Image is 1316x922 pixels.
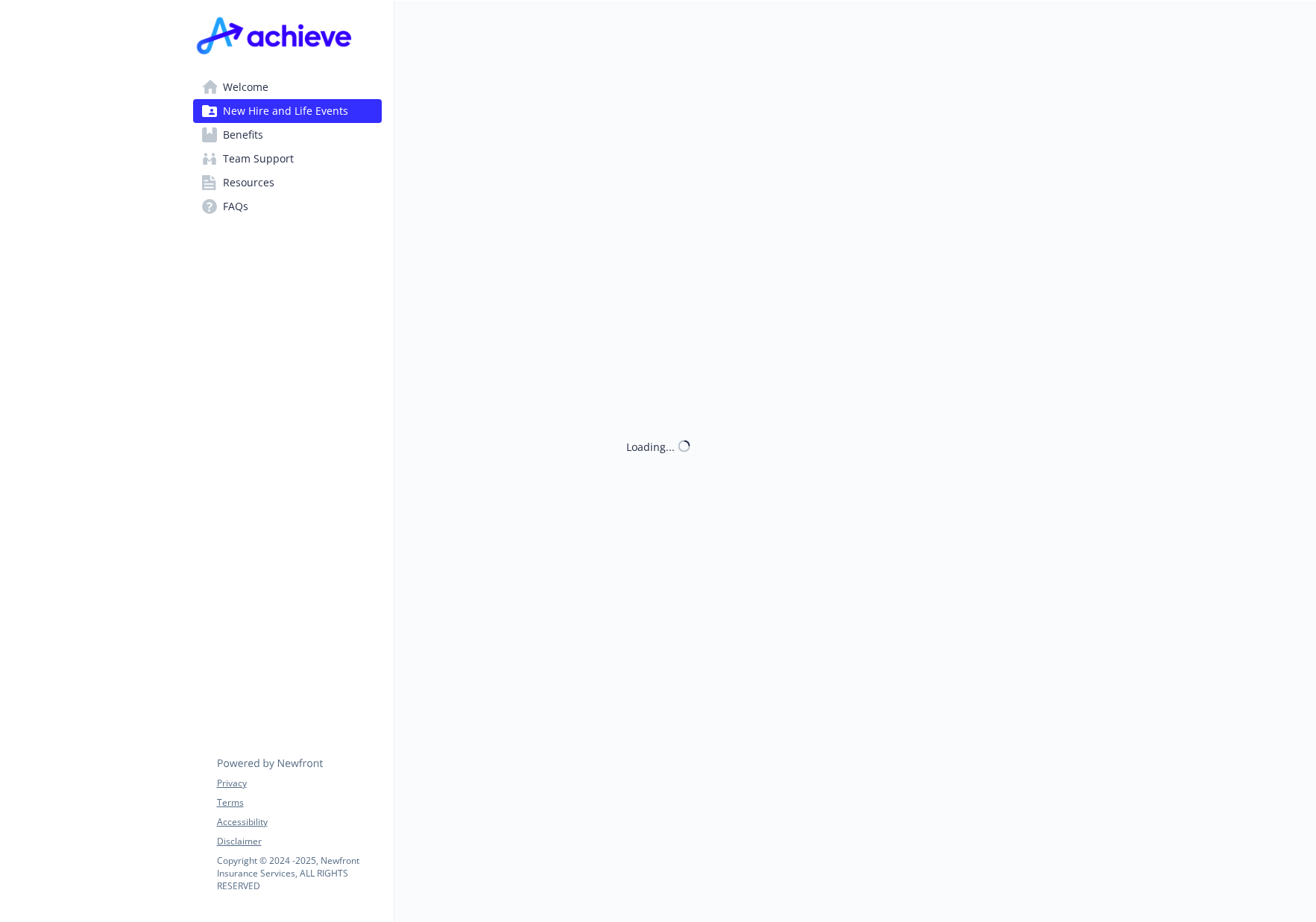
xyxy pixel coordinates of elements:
[223,147,294,171] span: Team Support
[217,777,381,790] a: Privacy
[217,854,381,892] p: Copyright © 2024 - 2025 , Newfront Insurance Services, ALL RIGHTS RESERVED
[217,835,381,848] a: Disclaimer
[193,123,382,147] a: Benefits
[193,195,382,218] a: FAQs
[223,123,263,147] span: Benefits
[223,75,268,99] span: Welcome
[193,99,382,123] a: New Hire and Life Events
[217,815,381,829] a: Accessibility
[217,796,381,809] a: Terms
[626,438,675,454] div: Loading...
[223,99,348,123] span: New Hire and Life Events
[223,195,248,218] span: FAQs
[193,75,382,99] a: Welcome
[193,147,382,171] a: Team Support
[193,171,382,195] a: Resources
[223,171,274,195] span: Resources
